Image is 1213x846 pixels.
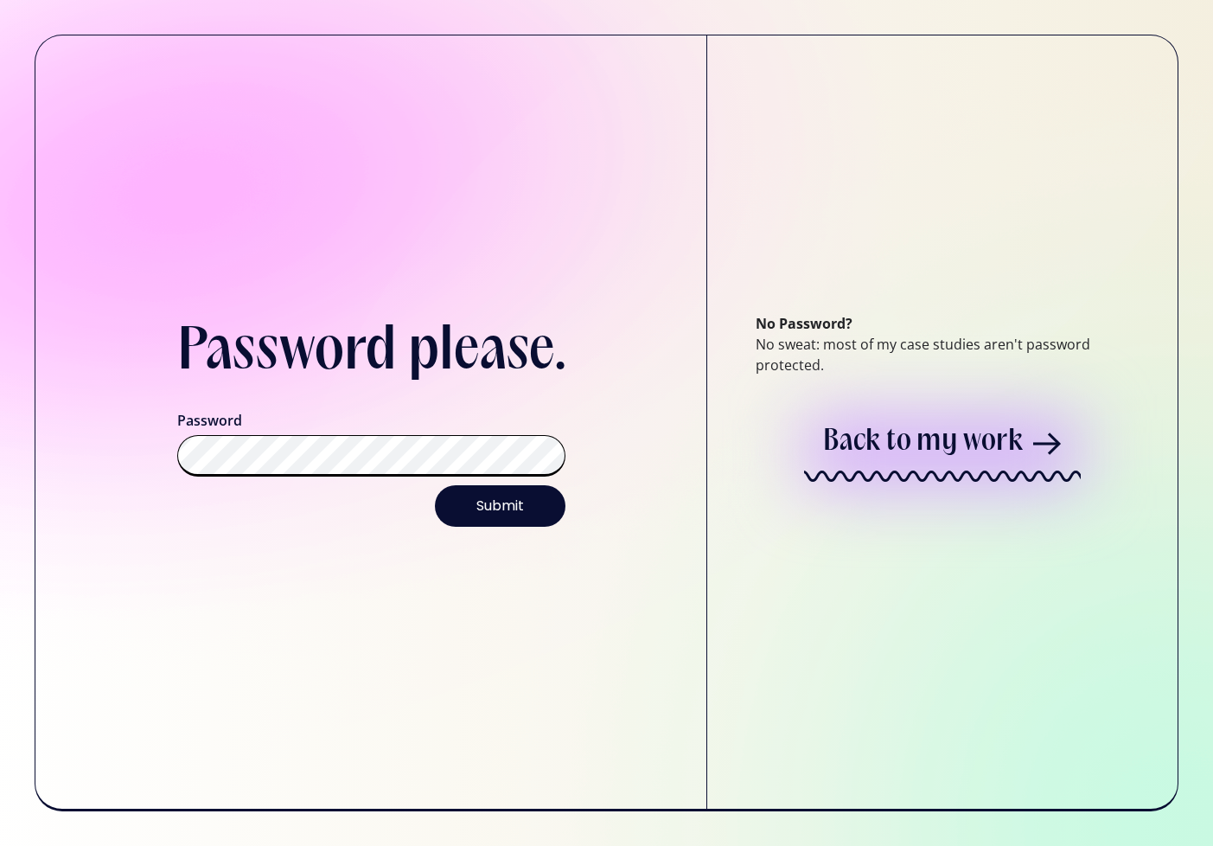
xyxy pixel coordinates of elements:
[823,424,1023,460] h2: Back to my work
[804,375,1081,531] a: Back to my workArrow pointing to the right
[756,314,852,333] strong: No Password?
[1023,432,1062,456] img: Arrow pointing to the right
[177,317,565,389] h1: Password please.
[177,410,242,431] label: Password
[756,313,1129,375] div: No sweat: most of my case studies aren't password protected.
[435,485,565,527] input: Submit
